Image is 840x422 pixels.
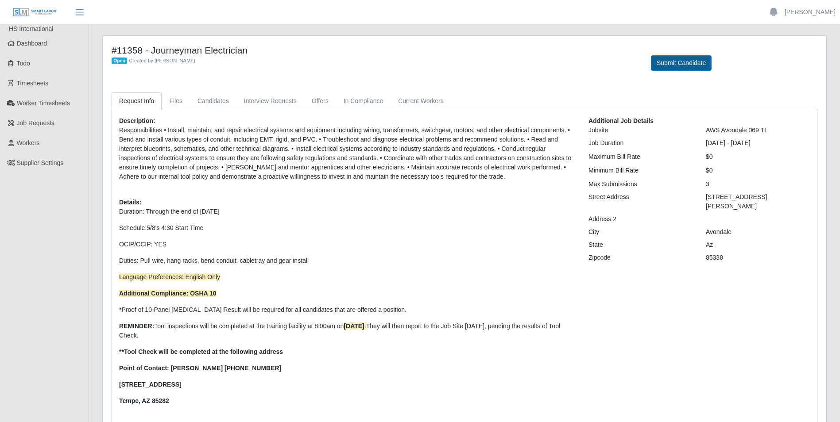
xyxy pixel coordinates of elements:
[588,117,654,124] b: Additional Job Details
[119,305,575,315] p: *Proof of 10-Panel [MEDICAL_DATA] Result will be required for all candidates that are offered a p...
[119,381,182,388] strong: [STREET_ADDRESS]
[119,256,575,265] p: Duties: P
[17,100,70,107] span: Worker Timesheets
[582,215,699,224] div: Address 2
[12,8,57,17] img: SLM Logo
[129,58,195,63] span: Created by [PERSON_NAME]
[699,227,817,237] div: Avondale
[582,253,699,262] div: Zipcode
[582,192,699,211] div: Street Address
[699,166,817,175] div: $0
[699,126,817,135] div: AWS Avondale 069 TI
[699,138,817,148] div: [DATE] - [DATE]
[582,180,699,189] div: Max Submissions
[190,92,236,110] a: Candidates
[651,55,712,71] button: Submit Candidate
[112,58,127,65] span: Open
[582,240,699,249] div: State
[391,92,451,110] a: Current Workers
[582,166,699,175] div: Minimum Bill Rate
[119,223,575,233] p: Schedule:
[119,322,575,340] p: Tool inspections will be completed at the training facility at 8:00am on They will then report to...
[112,92,162,110] a: Request Info
[336,92,391,110] a: In Compliance
[119,322,154,330] strong: REMINDER:
[236,92,304,110] a: Interview Requests
[304,92,336,110] a: Offers
[119,126,575,181] p: Responsibilities • Install, maintain, and repair electrical systems and equipment including wirin...
[699,152,817,161] div: $0
[119,199,142,206] b: Details:
[582,126,699,135] div: Jobsite
[699,180,817,189] div: 3
[162,92,190,110] a: Files
[119,397,169,404] strong: Tempe, AZ 85282
[17,60,30,67] span: Todo
[112,45,638,56] h4: #11358 - Journeyman Electrician
[119,240,575,249] p: OCIP/CCIP: YES
[699,253,817,262] div: 85338
[17,40,47,47] span: Dashboard
[699,192,817,211] div: [STREET_ADDRESS][PERSON_NAME]
[17,139,40,146] span: Workers
[582,152,699,161] div: Maximum Bill Rate
[699,240,817,249] div: Az
[344,322,364,330] strong: [DATE]
[344,322,366,330] span: .
[119,273,220,280] span: Language Preferences: English Only
[119,207,575,216] p: Duration: Through the end of [DATE]
[119,364,281,372] strong: Point of Contact: [PERSON_NAME] [PHONE_NUMBER]
[119,290,217,297] strong: Additional Compliance: OSHA 10
[9,25,53,32] span: HS International
[17,80,49,87] span: Timesheets
[17,159,64,166] span: Supplier Settings
[119,348,283,355] strong: **Tool Check will be completed at the following address
[17,119,55,127] span: Job Requests
[144,257,309,264] span: ull wire, hang racks, bend conduit, cabletray and gear install
[582,227,699,237] div: City
[119,117,155,124] b: Description:
[147,224,203,231] span: 5/8's 4:30 Start Time
[785,8,836,17] a: [PERSON_NAME]
[582,138,699,148] div: Job Duration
